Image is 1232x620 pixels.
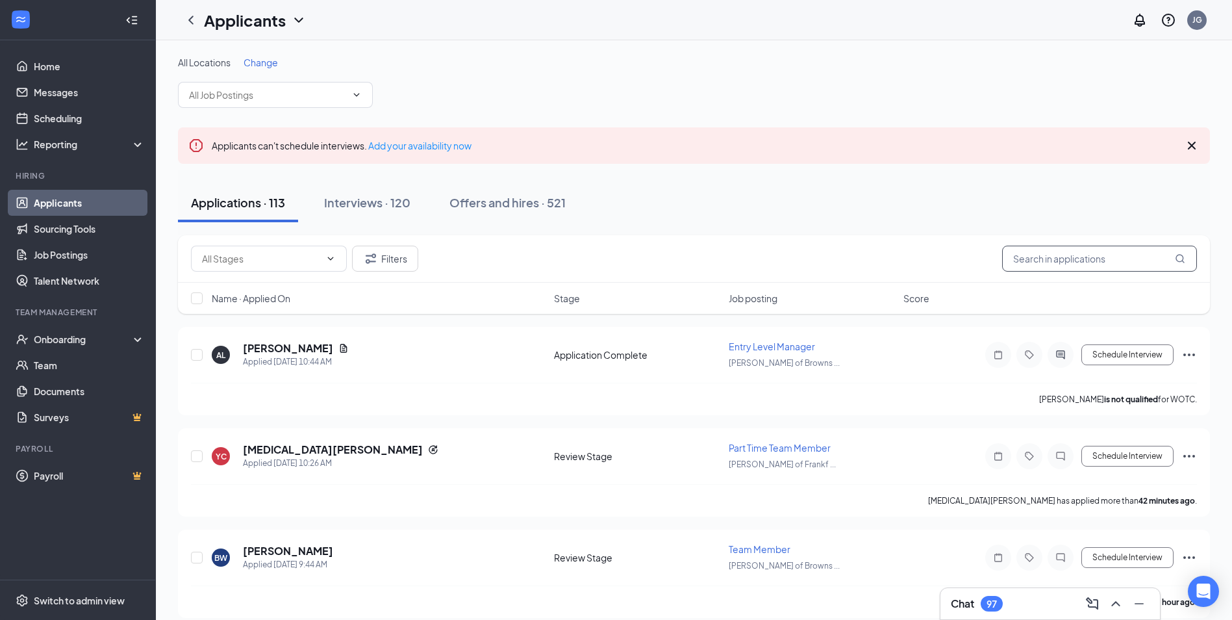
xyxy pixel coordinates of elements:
[243,355,349,368] div: Applied [DATE] 10:44 AM
[34,138,145,151] div: Reporting
[1081,547,1174,568] button: Schedule Interview
[34,333,134,346] div: Onboarding
[1129,593,1150,614] button: Minimize
[214,552,227,563] div: BW
[1053,350,1068,360] svg: ActiveChat
[363,251,379,266] svg: Filter
[16,594,29,607] svg: Settings
[449,194,566,211] div: Offers and hires · 521
[1151,597,1195,607] b: an hour ago
[243,558,333,571] div: Applied [DATE] 9:44 AM
[729,561,840,571] span: [PERSON_NAME] of Browns ...
[1184,138,1200,153] svg: Cross
[183,12,199,28] svg: ChevronLeft
[1161,12,1176,28] svg: QuestionInfo
[34,79,145,105] a: Messages
[16,333,29,346] svg: UserCheck
[1039,394,1197,405] p: [PERSON_NAME] for WOTC.
[291,12,307,28] svg: ChevronDown
[352,246,418,272] button: Filter Filters
[1022,552,1037,563] svg: Tag
[554,450,721,463] div: Review Stage
[1104,394,1158,404] b: is not qualified
[1175,253,1185,264] svg: MagnifyingGlass
[34,190,145,216] a: Applicants
[1081,446,1174,467] button: Schedule Interview
[338,343,349,354] svg: Document
[202,252,320,266] input: All Stages
[34,463,145,489] a: PayrollCrown
[1132,12,1148,28] svg: Notifications
[428,445,438,455] svg: Reapply
[729,292,777,305] span: Job posting
[729,459,836,469] span: [PERSON_NAME] of Frankf ...
[1192,14,1202,25] div: JG
[351,90,362,100] svg: ChevronDown
[191,194,285,211] div: Applications · 113
[1081,344,1174,365] button: Schedule Interview
[34,378,145,404] a: Documents
[729,543,790,555] span: Team Member
[951,597,974,611] h3: Chat
[212,292,290,305] span: Name · Applied On
[1085,596,1100,612] svg: ComposeMessage
[212,140,471,151] span: Applicants can't schedule interviews.
[1105,593,1126,614] button: ChevronUp
[903,292,929,305] span: Score
[189,88,346,102] input: All Job Postings
[1181,550,1197,565] svg: Ellipses
[243,443,423,457] h5: [MEDICAL_DATA][PERSON_NAME]
[178,57,231,68] span: All Locations
[554,292,580,305] span: Stage
[368,140,471,151] a: Add your availability now
[216,350,225,361] div: AL
[1188,576,1219,607] div: Open Intercom Messenger
[1053,451,1068,461] svg: ChatInactive
[990,451,1006,461] svg: Note
[34,53,145,79] a: Home
[729,341,815,352] span: Entry Level Manager
[928,495,1197,506] p: [MEDICAL_DATA][PERSON_NAME] has applied more than .
[34,352,145,378] a: Team
[34,404,145,430] a: SurveysCrown
[34,105,145,131] a: Scheduling
[1022,451,1037,461] svg: Tag
[1082,593,1103,614] button: ComposeMessage
[554,348,721,361] div: Application Complete
[34,216,145,242] a: Sourcing Tools
[1138,496,1195,506] b: 42 minutes ago
[987,599,997,610] div: 97
[34,242,145,268] a: Job Postings
[1002,246,1197,272] input: Search in applications
[1181,448,1197,464] svg: Ellipses
[16,443,142,454] div: Payroll
[243,341,333,355] h5: [PERSON_NAME]
[14,13,27,26] svg: WorkstreamLogo
[1108,596,1124,612] svg: ChevronUp
[990,552,1006,563] svg: Note
[204,9,286,31] h1: Applicants
[1181,347,1197,363] svg: Ellipses
[188,138,204,153] svg: Error
[16,138,29,151] svg: Analysis
[16,170,142,181] div: Hiring
[324,194,410,211] div: Interviews · 120
[990,350,1006,360] svg: Note
[125,14,138,27] svg: Collapse
[243,457,438,470] div: Applied [DATE] 10:26 AM
[16,307,142,318] div: Team Management
[729,358,840,368] span: [PERSON_NAME] of Browns ...
[243,544,333,558] h5: [PERSON_NAME]
[216,451,227,462] div: YC
[729,442,831,454] span: Part Time Team Member
[34,594,125,607] div: Switch to admin view
[244,57,278,68] span: Change
[1131,596,1147,612] svg: Minimize
[34,268,145,294] a: Talent Network
[325,253,336,264] svg: ChevronDown
[1022,350,1037,360] svg: Tag
[554,551,721,564] div: Review Stage
[1053,552,1068,563] svg: ChatInactive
